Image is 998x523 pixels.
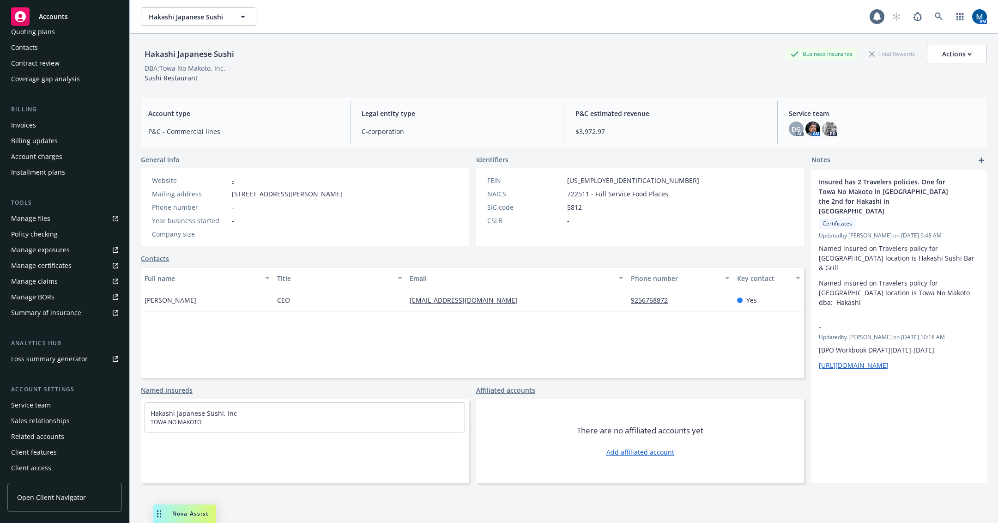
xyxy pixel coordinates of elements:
[277,295,290,305] span: CEO
[7,243,122,257] a: Manage exposures
[11,149,62,164] div: Account charges
[7,134,122,148] a: Billing updates
[11,398,51,413] div: Service team
[232,176,234,185] a: -
[7,105,122,114] div: Billing
[11,24,55,39] div: Quoting plans
[7,56,122,71] a: Contract review
[7,118,122,133] a: Invoices
[232,216,234,225] span: -
[7,429,122,444] a: Related accounts
[476,155,508,164] span: Identifiers
[567,202,582,212] span: 5812
[7,4,122,30] a: Accounts
[476,385,535,395] a: Affiliated accounts
[11,258,72,273] div: Manage certificates
[152,176,228,185] div: Website
[7,72,122,86] a: Coverage gap analysis
[575,109,766,118] span: P&C estimated revenue
[819,177,956,216] span: Insured has 2 Travelers policies. One for Towa No Makoto in [GEOGRAPHIC_DATA] the 2nd for Hakashi...
[487,189,563,199] div: NAICS
[930,7,948,26] a: Search
[7,198,122,207] div: Tools
[11,211,50,226] div: Manage files
[7,149,122,164] a: Account charges
[152,189,228,199] div: Mailing address
[11,134,58,148] div: Billing updates
[152,216,228,225] div: Year business started
[631,296,675,304] a: 9256768872
[887,7,906,26] a: Start snowing
[152,202,228,212] div: Phone number
[11,72,80,86] div: Coverage gap analysis
[7,227,122,242] a: Policy checking
[362,127,552,136] span: C-corporation
[7,24,122,39] a: Quoting plans
[11,118,36,133] div: Invoices
[819,361,889,370] a: [URL][DOMAIN_NAME]
[789,109,980,118] span: Service team
[232,189,342,199] span: [STREET_ADDRESS][PERSON_NAME]
[11,227,58,242] div: Policy checking
[410,296,525,304] a: [EMAIL_ADDRESS][DOMAIN_NAME]
[172,510,209,517] span: Nova Assist
[567,216,569,225] span: -
[151,409,237,418] a: Hakashi Japanese Sushi, Inc
[7,352,122,366] a: Loss summary generator
[487,176,563,185] div: FEIN
[232,202,234,212] span: -
[11,429,64,444] div: Related accounts
[575,127,766,136] span: $3,972.97
[153,505,165,523] div: Drag to move
[410,274,613,283] div: Email
[786,48,857,60] div: Business Insurance
[567,176,699,185] span: [US_EMPLOYER_IDENTIFICATION_NUMBER]
[141,254,169,263] a: Contacts
[819,243,980,273] p: Named insured on Travelers policy for [GEOGRAPHIC_DATA] location is Hakashi Sushi Bar & Grill
[7,414,122,428] a: Sales relationships
[148,109,339,118] span: Account type
[819,278,980,307] p: Named insured on Travelers policy for [GEOGRAPHIC_DATA] location is Towa No Makoto dba: Hakashi
[145,295,196,305] span: [PERSON_NAME]
[737,274,790,283] div: Key contact
[11,40,38,55] div: Contacts
[567,189,668,199] span: 722511 - Full Service Food Places
[908,7,927,26] a: Report a Bug
[819,333,980,341] span: Updated by [PERSON_NAME] on [DATE] 10:18 AM
[7,258,122,273] a: Manage certificates
[627,267,733,289] button: Phone number
[11,461,51,475] div: Client access
[746,295,757,305] span: Yes
[951,7,969,26] a: Switch app
[7,461,122,475] a: Client access
[39,13,68,20] span: Accounts
[792,124,801,134] span: DG
[805,122,820,136] img: photo
[823,219,852,228] span: Certificates
[152,229,228,239] div: Company size
[819,231,980,240] span: Updated by [PERSON_NAME] on [DATE] 9:48 AM
[141,155,180,164] span: General info
[148,127,339,136] span: P&C - Commercial lines
[927,45,987,63] button: Actions
[976,155,987,166] a: add
[487,202,563,212] div: SIC code
[11,414,70,428] div: Sales relationships
[7,211,122,226] a: Manage files
[865,48,919,60] div: Total Rewards
[11,165,65,180] div: Installment plans
[141,267,273,289] button: Full name
[811,170,987,315] div: Insured has 2 Travelers policies. One for Towa No Makoto in [GEOGRAPHIC_DATA] the 2nd for Hakashi...
[141,385,193,395] a: Named insureds
[7,274,122,289] a: Manage claims
[145,73,198,82] span: Sushi Restaurant
[153,505,216,523] button: Nova Assist
[606,447,674,457] a: Add affiliated account
[942,45,972,63] div: Actions
[822,122,837,136] img: photo
[151,418,459,426] span: TOWA NO MAKOTO
[11,352,88,366] div: Loss summary generator
[11,305,81,320] div: Summary of insurance
[487,216,563,225] div: CSLB
[733,267,804,289] button: Key contact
